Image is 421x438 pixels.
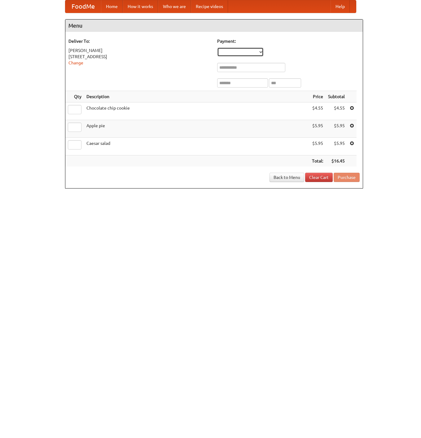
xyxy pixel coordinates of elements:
h5: Payment: [217,38,360,44]
td: $5.95 [309,138,326,155]
td: $5.95 [326,138,347,155]
a: Change [68,60,83,65]
th: Subtotal [326,91,347,102]
td: $5.95 [326,120,347,138]
a: Who we are [158,0,191,13]
th: Qty [65,91,84,102]
a: Back to Menu [270,173,304,182]
td: Chocolate chip cookie [84,102,309,120]
a: FoodMe [65,0,101,13]
a: Home [101,0,123,13]
a: Clear Cart [305,173,333,182]
div: [STREET_ADDRESS] [68,54,211,60]
td: Caesar salad [84,138,309,155]
a: Help [331,0,350,13]
th: Total: [309,155,326,167]
th: Price [309,91,326,102]
td: Apple pie [84,120,309,138]
h4: Menu [65,20,363,32]
button: Purchase [334,173,360,182]
div: [PERSON_NAME] [68,47,211,54]
th: Description [84,91,309,102]
a: Recipe videos [191,0,228,13]
td: $5.95 [309,120,326,138]
th: $16.45 [326,155,347,167]
h5: Deliver To: [68,38,211,44]
td: $4.55 [326,102,347,120]
a: How it works [123,0,158,13]
td: $4.55 [309,102,326,120]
